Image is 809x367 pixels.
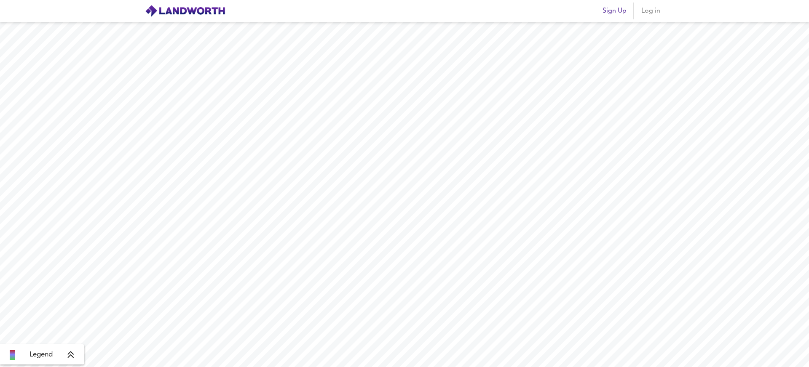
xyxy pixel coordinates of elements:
button: Sign Up [599,3,630,19]
span: Legend [29,350,53,360]
span: Sign Up [603,5,627,17]
span: Log in [640,5,661,17]
button: Log in [637,3,664,19]
img: logo [145,5,225,17]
